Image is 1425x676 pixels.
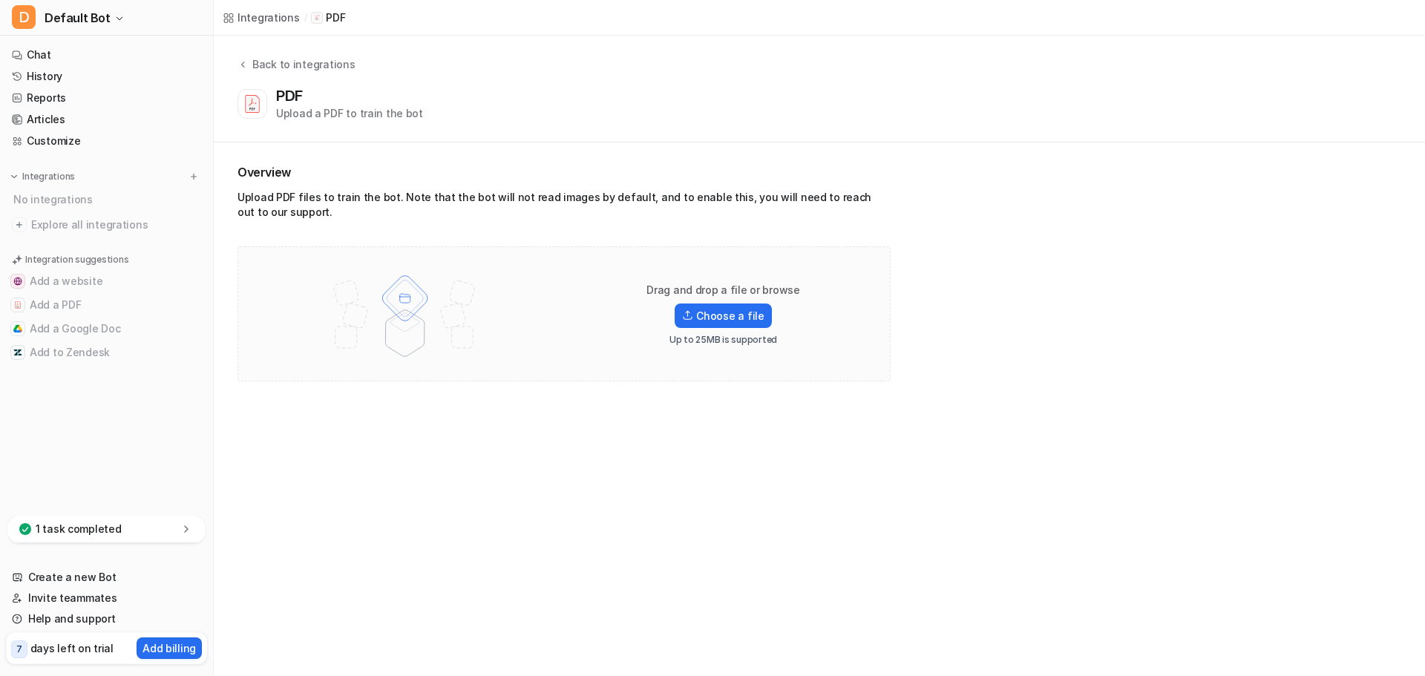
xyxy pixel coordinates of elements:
a: PDF iconPDF [311,10,345,25]
a: Help and support [6,608,207,629]
p: 1 task completed [36,522,122,536]
a: History [6,66,207,87]
span: Explore all integrations [31,213,201,237]
img: Add a PDF [13,301,22,309]
label: Choose a file [675,303,771,328]
span: D [12,5,36,29]
img: File upload illustration [308,262,502,366]
a: Customize [6,131,207,151]
a: Articles [6,109,207,130]
div: Upload a PDF to train the bot [276,105,423,121]
p: Integration suggestions [25,253,128,266]
a: Explore all integrations [6,214,207,235]
p: Integrations [22,171,75,183]
div: Integrations [237,10,300,25]
p: Up to 25MB is supported [669,334,777,346]
div: Upload PDF files to train the bot. Note that the bot will not read images by default, and to enab... [237,190,891,226]
img: Upload icon [682,310,693,321]
p: days left on trial [30,640,114,656]
img: Add to Zendesk [13,348,22,357]
a: Chat [6,45,207,65]
button: Add to ZendeskAdd to Zendesk [6,341,207,364]
img: expand menu [9,171,19,182]
img: Add a Google Doc [13,324,22,333]
p: Add billing [142,640,196,656]
span: Default Bot [45,7,111,28]
img: Add a website [13,277,22,286]
button: Add a Google DocAdd a Google Doc [6,317,207,341]
a: Reports [6,88,207,108]
span: / [304,11,307,24]
p: Drag and drop a file or browse [646,283,800,298]
div: No integrations [9,187,207,211]
div: PDF [276,87,309,105]
a: Invite teammates [6,588,207,608]
button: Back to integrations [237,56,355,87]
h2: Overview [237,163,891,181]
p: 7 [16,643,22,656]
div: Back to integrations [248,56,355,72]
img: menu_add.svg [189,171,199,182]
button: Add billing [137,637,202,659]
img: PDF icon [313,14,321,22]
img: explore all integrations [12,217,27,232]
button: Integrations [6,169,79,184]
button: Add a PDFAdd a PDF [6,293,207,317]
a: Create a new Bot [6,567,207,588]
a: Integrations [223,10,300,25]
button: Add a websiteAdd a website [6,269,207,293]
p: PDF [326,10,345,25]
